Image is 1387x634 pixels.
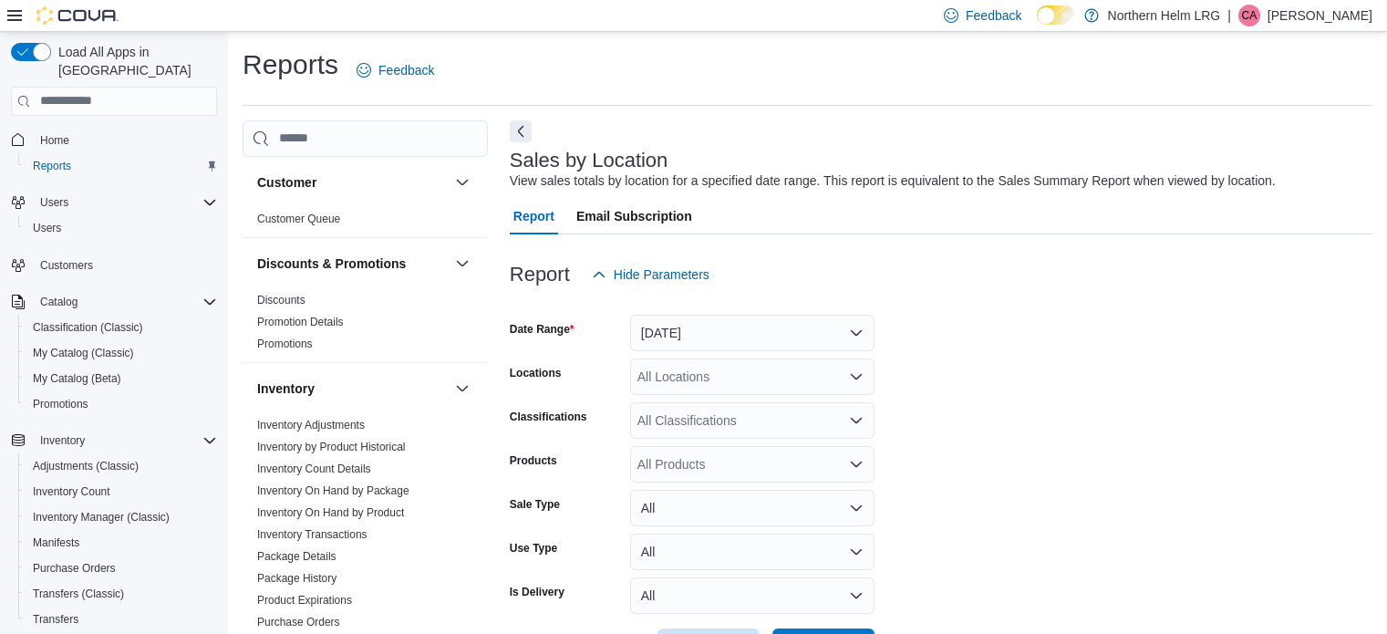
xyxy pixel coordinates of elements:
button: Home [4,127,224,153]
a: Classification (Classic) [26,317,150,338]
button: All [630,577,875,614]
span: My Catalog (Beta) [33,371,121,386]
a: Adjustments (Classic) [26,455,146,477]
span: Discounts [257,293,305,307]
span: Inventory [40,433,85,448]
label: Use Type [510,541,557,556]
span: Manifests [33,535,79,550]
div: View sales totals by location for a specified date range. This report is equivalent to the Sales ... [510,171,1276,191]
span: Customers [33,254,217,276]
span: Purchase Orders [33,561,116,576]
button: Adjustments (Classic) [18,453,224,479]
button: Transfers (Classic) [18,581,224,607]
button: Users [4,190,224,215]
span: Customers [40,258,93,273]
button: Inventory [451,378,473,400]
a: Package Details [257,550,336,563]
a: Inventory On Hand by Package [257,484,409,497]
span: Package History [257,571,336,586]
span: Inventory by Product Historical [257,440,406,454]
label: Date Range [510,322,574,337]
button: Manifests [18,530,224,556]
button: Open list of options [849,457,864,472]
h1: Reports [243,47,338,83]
button: Inventory Manager (Classic) [18,504,224,530]
span: Home [40,133,69,148]
span: Feedback [966,6,1021,25]
h3: Discounts & Promotions [257,255,406,273]
button: Catalog [4,289,224,315]
a: Package History [257,572,336,585]
span: Inventory On Hand by Product [257,505,404,520]
span: Inventory Manager (Classic) [26,506,217,528]
button: Open list of options [849,413,864,428]
button: All [630,490,875,526]
a: Customer Queue [257,213,340,225]
a: Users [26,217,68,239]
h3: Inventory [257,379,315,398]
button: Inventory [4,428,224,453]
a: Inventory Transactions [257,528,367,541]
button: Transfers [18,607,224,632]
span: Inventory On Hand by Package [257,483,409,498]
span: Adjustments (Classic) [33,459,139,473]
a: Promotion Details [257,316,344,328]
a: Purchase Orders [26,557,123,579]
a: Inventory by Product Historical [257,441,406,453]
span: CA [1242,5,1258,26]
span: Home [33,129,217,151]
button: Classification (Classic) [18,315,224,340]
span: Transfers [26,608,217,630]
span: My Catalog (Beta) [26,368,217,390]
h3: Sales by Location [510,150,668,171]
a: Product Expirations [257,594,352,607]
span: Users [33,192,217,213]
button: My Catalog (Classic) [18,340,224,366]
button: All [630,534,875,570]
a: Promotions [257,338,313,350]
a: Inventory On Hand by Product [257,506,404,519]
button: Discounts & Promotions [257,255,448,273]
span: Purchase Orders [257,615,340,629]
div: Customer [243,208,488,237]
span: Customer Queue [257,212,340,226]
span: Inventory Adjustments [257,418,365,432]
input: Dark Mode [1037,5,1075,25]
span: Users [26,217,217,239]
button: Users [33,192,76,213]
button: Inventory [33,430,92,452]
p: Northern Helm LRG [1108,5,1221,26]
a: Reports [26,155,78,177]
span: Inventory Count [33,484,110,499]
label: Locations [510,366,562,380]
a: Discounts [257,294,305,307]
span: Report [513,198,554,234]
span: Promotions [26,393,217,415]
button: Discounts & Promotions [451,253,473,275]
img: Cova [36,6,119,25]
span: Product Expirations [257,593,352,608]
span: Catalog [33,291,217,313]
span: Transfers [33,612,78,627]
span: Users [40,195,68,210]
a: Inventory Adjustments [257,419,365,431]
span: Promotions [33,397,88,411]
span: Transfers (Classic) [33,587,124,601]
a: Inventory Manager (Classic) [26,506,177,528]
a: Inventory Count Details [257,463,371,475]
button: Users [18,215,224,241]
a: Purchase Orders [257,616,340,629]
label: Sale Type [510,497,560,512]
span: Inventory Count Details [257,462,371,476]
a: Inventory Count [26,481,118,503]
button: My Catalog (Beta) [18,366,224,391]
span: Inventory Count [26,481,217,503]
span: Email Subscription [576,198,692,234]
a: Transfers (Classic) [26,583,131,605]
button: Inventory [257,379,448,398]
h3: Customer [257,173,316,192]
span: Reports [26,155,217,177]
span: Transfers (Classic) [26,583,217,605]
span: Inventory [33,430,217,452]
a: Promotions [26,393,96,415]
